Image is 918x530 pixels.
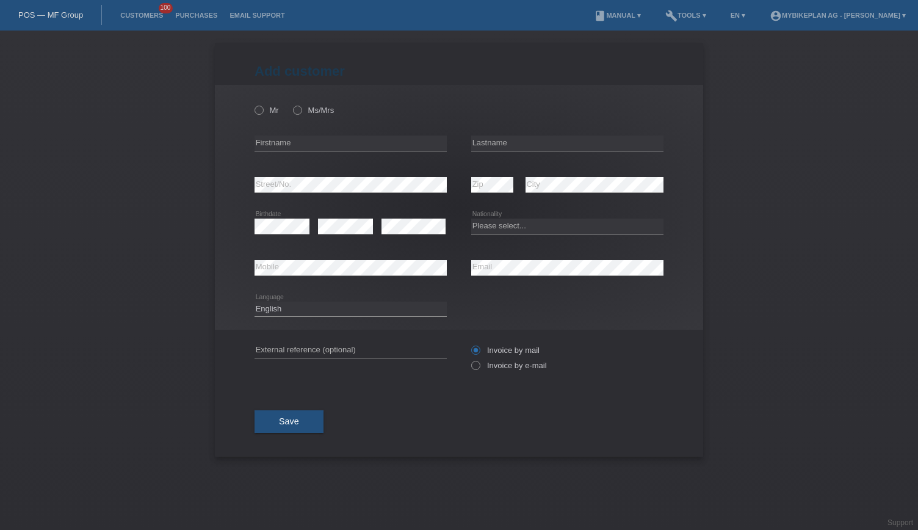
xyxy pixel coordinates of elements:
a: bookManual ▾ [588,12,647,19]
a: Support [887,518,913,527]
a: account_circleMybikeplan AG - [PERSON_NAME] ▾ [764,12,912,19]
a: Email Support [223,12,291,19]
button: Save [255,410,323,434]
i: account_circle [770,10,782,22]
input: Ms/Mrs [293,106,301,114]
h1: Add customer [255,64,663,79]
a: Purchases [169,12,223,19]
a: EN ▾ [725,12,751,19]
span: Save [279,416,299,426]
span: 100 [159,3,173,13]
i: book [594,10,606,22]
label: Invoice by e-mail [471,361,547,370]
label: Invoice by mail [471,346,540,355]
label: Mr [255,106,279,115]
i: build [665,10,678,22]
a: buildTools ▾ [659,12,712,19]
a: Customers [114,12,169,19]
input: Invoice by e-mail [471,361,479,376]
label: Ms/Mrs [293,106,334,115]
input: Mr [255,106,262,114]
a: POS — MF Group [18,10,83,20]
input: Invoice by mail [471,346,479,361]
